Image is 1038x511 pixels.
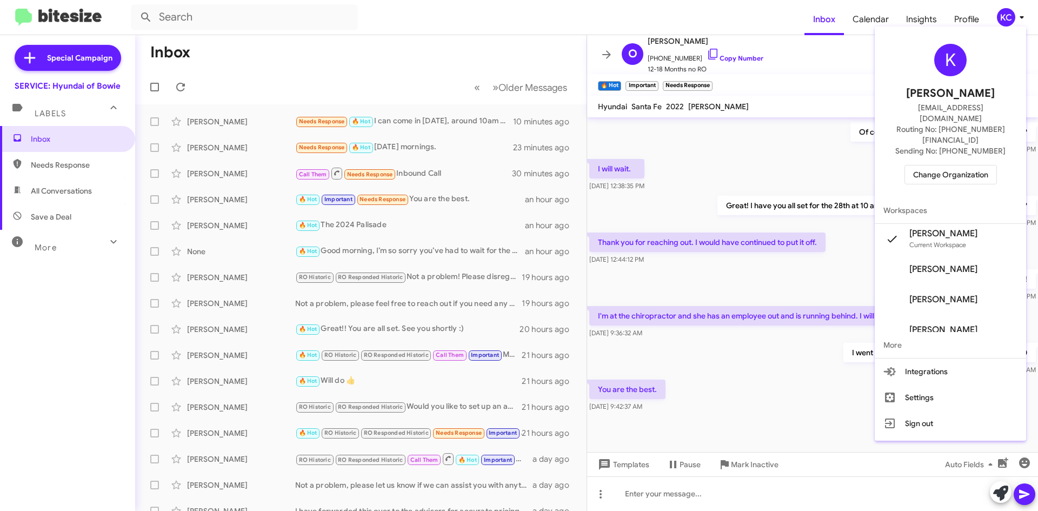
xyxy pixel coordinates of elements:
[875,332,1026,358] span: More
[875,384,1026,410] button: Settings
[906,85,995,102] span: [PERSON_NAME]
[888,102,1013,124] span: [EMAIL_ADDRESS][DOMAIN_NAME]
[909,241,966,249] span: Current Workspace
[875,197,1026,223] span: Workspaces
[904,165,997,184] button: Change Organization
[909,228,977,239] span: [PERSON_NAME]
[934,44,967,76] div: K
[913,165,988,184] span: Change Organization
[909,294,977,305] span: [PERSON_NAME]
[875,410,1026,436] button: Sign out
[909,324,977,335] span: [PERSON_NAME]
[888,124,1013,145] span: Routing No: [PHONE_NUMBER][FINANCIAL_ID]
[875,359,1026,384] button: Integrations
[909,264,977,275] span: [PERSON_NAME]
[895,145,1006,156] span: Sending No: [PHONE_NUMBER]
